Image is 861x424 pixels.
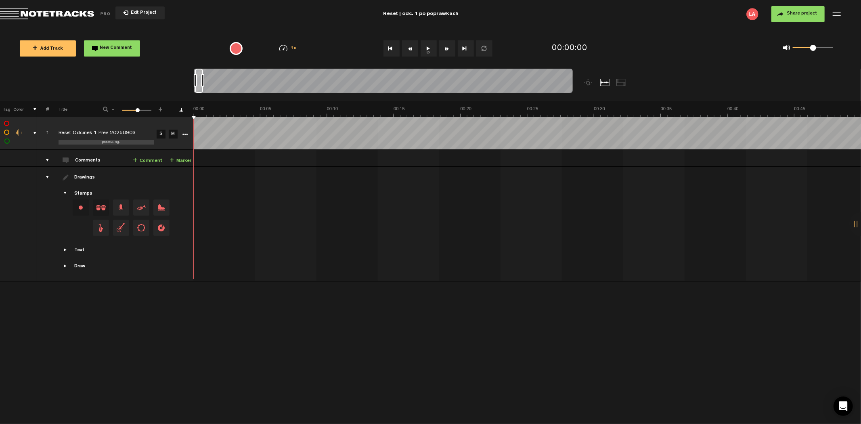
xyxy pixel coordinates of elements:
[181,130,189,137] a: More
[12,101,24,117] th: Color
[63,247,69,253] span: Showcase text
[230,42,243,55] div: {{ tooltip_message }}
[63,263,69,269] span: Showcase draw menu
[402,40,418,57] button: Rewind
[133,157,137,164] span: +
[74,263,85,270] div: Draw
[157,130,165,139] a: S
[771,6,825,22] button: Share project
[38,130,50,137] div: Click to change the order number
[170,157,174,164] span: +
[110,106,116,111] span: -
[179,108,183,112] a: Download comments
[169,130,178,139] a: M
[59,130,163,138] div: Click to edit the title
[170,156,191,166] a: Marker
[93,220,109,236] span: Drag and drop a stamp
[115,6,165,19] button: Exit Project
[49,117,154,150] td: Click to edit the title processing... Reset Odcinek 1 Prev 20250903
[38,156,50,164] div: comments
[291,46,296,51] span: 1x
[787,11,817,16] span: Share project
[421,40,437,57] button: 1x
[74,174,96,181] div: Drawings
[133,199,149,216] span: Drag and drop a stamp
[383,40,400,57] button: Go to beginning
[279,45,287,51] img: speedometer.svg
[84,40,140,57] button: New Comment
[153,199,170,216] span: Drag and drop a stamp
[25,129,38,137] div: comments, stamps & drawings
[37,167,49,281] td: drawings
[33,45,37,52] span: +
[24,117,37,150] td: comments, stamps & drawings
[33,47,63,51] span: Add Track
[439,40,455,57] button: Fast Forward
[38,173,50,181] div: drawings
[13,129,25,136] div: Change the color of the waveform
[102,141,120,144] span: processing...
[133,156,162,166] a: Comment
[12,117,24,150] td: Change the color of the waveform
[73,199,89,216] div: Change stamp color.To change the color of an existing stamp, select the stamp on the right and th...
[834,397,853,416] div: Open Intercom Messenger
[93,199,109,216] span: Drag and drop a stamp
[63,190,69,197] span: Showcase stamps
[133,220,149,236] span: Drag and drop a stamp
[476,40,492,57] button: Loop
[20,40,76,57] button: +Add Track
[746,8,758,20] img: letters
[267,45,308,52] div: 1x
[458,40,474,57] button: Go to end
[113,220,129,236] span: Drag and drop a stamp
[37,150,49,167] td: comments
[37,117,49,150] td: Click to change the order number 1
[74,247,84,254] div: Text
[128,11,157,15] span: Exit Project
[153,220,170,236] span: Drag and drop a stamp
[157,106,164,111] span: +
[74,191,92,197] div: Stamps
[113,199,129,216] span: Drag and drop a stamp
[100,46,132,50] span: New Comment
[552,43,587,55] div: 00:00:00
[37,101,49,117] th: #
[75,157,102,164] div: Comments
[49,101,92,117] th: Title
